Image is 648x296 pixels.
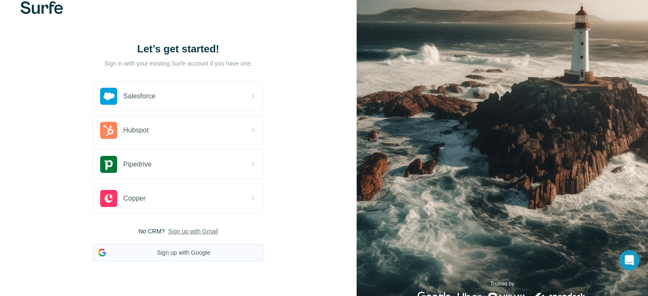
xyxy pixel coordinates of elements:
[100,156,117,173] img: pipedrive's logo
[619,250,639,270] div: Open Intercom Messenger
[14,14,20,20] img: logo_orange.svg
[123,91,156,101] span: Salesforce
[24,14,42,20] div: v 4.0.24
[123,193,145,204] span: Copper
[123,125,149,135] span: Hubspot
[168,227,218,236] button: Sign up with Gmail
[44,50,66,56] div: Domaine
[100,190,117,207] img: copper's logo
[106,50,130,56] div: Mots-clés
[490,280,514,287] p: Trusted by
[93,244,263,261] button: Sign up with Google
[93,42,263,56] h1: Let’s get started!
[35,49,41,56] img: tab_domain_overview_orange.svg
[100,88,117,105] img: salesforce's logo
[97,49,104,56] img: tab_keywords_by_traffic_grey.svg
[123,159,152,170] span: Pipedrive
[104,59,252,68] p: Sign in with your existing Surfe account if you have one.
[20,1,63,14] img: Surfe's logo
[138,227,164,236] span: No CRM?
[22,22,96,29] div: Domaine: [DOMAIN_NAME]
[14,22,20,29] img: website_grey.svg
[100,122,117,139] img: hubspot's logo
